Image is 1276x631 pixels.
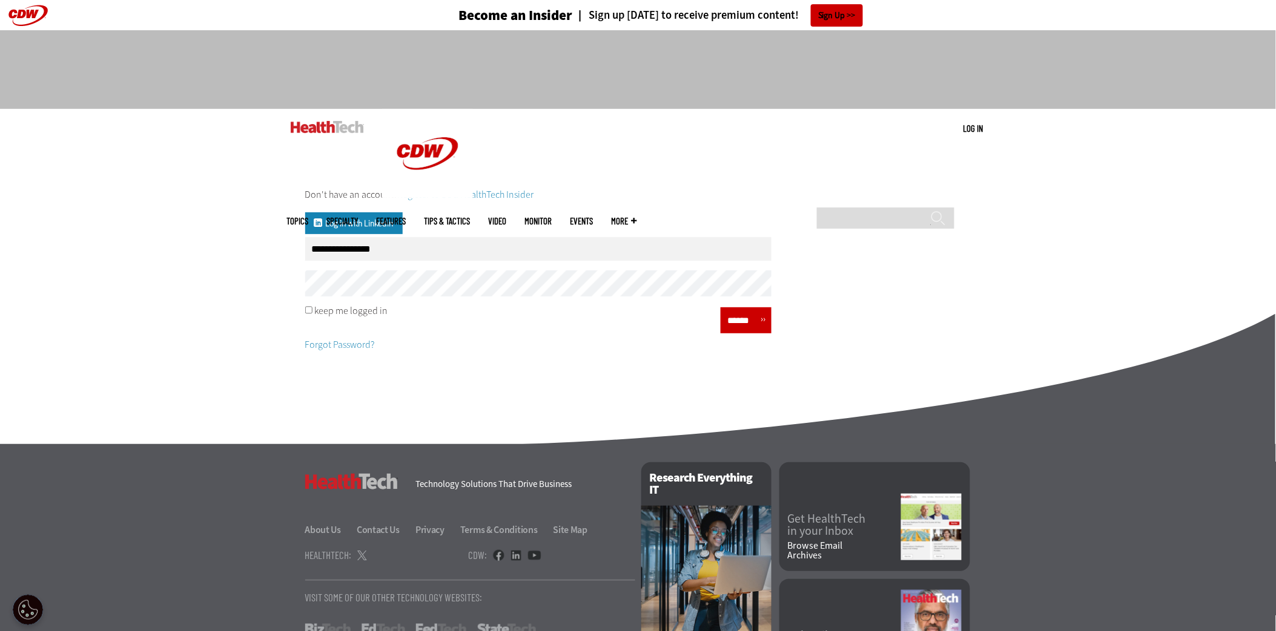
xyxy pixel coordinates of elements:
[901,494,962,560] img: newsletter screenshot
[572,10,799,21] a: Sign up [DATE] to receive premium content!
[554,523,588,536] a: Site Map
[641,462,772,506] h2: Research Everything IT
[612,217,637,226] span: More
[416,480,626,489] h4: Technology Solutions That Drive Business
[357,523,414,536] a: Contact Us
[811,4,863,27] a: Sign Up
[489,217,507,226] a: Video
[305,592,635,603] p: Visit Some Of Our Other Technology Websites:
[382,189,473,201] a: CDW
[413,8,572,22] a: Become an Insider
[468,550,487,560] h4: CDW:
[788,541,901,560] a: Browse EmailArchives
[458,8,572,22] h3: Become an Insider
[305,338,375,351] a: Forgot Password?
[305,550,352,560] h4: HealthTech:
[377,217,406,226] a: Features
[964,122,983,135] div: User menu
[525,217,552,226] a: MonITor
[418,42,859,97] iframe: advertisement
[305,474,398,489] h3: HealthTech
[425,217,471,226] a: Tips & Tactics
[13,595,43,625] div: Cookie Settings
[13,595,43,625] button: Open Preferences
[460,523,552,536] a: Terms & Conditions
[327,217,359,226] span: Specialty
[287,217,309,226] span: Topics
[305,523,355,536] a: About Us
[291,121,364,133] img: Home
[964,123,983,134] a: Log in
[570,217,593,226] a: Events
[382,109,473,198] img: Home
[415,523,458,536] a: Privacy
[788,513,901,537] a: Get HealthTechin your Inbox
